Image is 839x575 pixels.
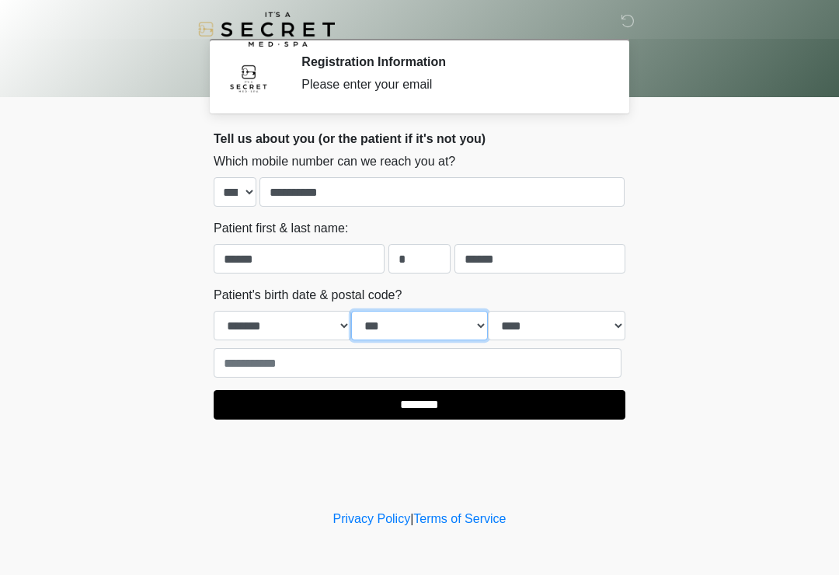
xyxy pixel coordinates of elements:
a: Privacy Policy [333,512,411,525]
div: Please enter your email [301,75,602,94]
img: It's A Secret Med Spa Logo [198,12,335,47]
a: | [410,512,413,525]
h2: Tell us about you (or the patient if it's not you) [214,131,625,146]
img: Agent Avatar [225,54,272,101]
h2: Registration Information [301,54,602,69]
label: Patient's birth date & postal code? [214,286,402,305]
label: Patient first & last name: [214,219,348,238]
label: Which mobile number can we reach you at? [214,152,455,171]
a: Terms of Service [413,512,506,525]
